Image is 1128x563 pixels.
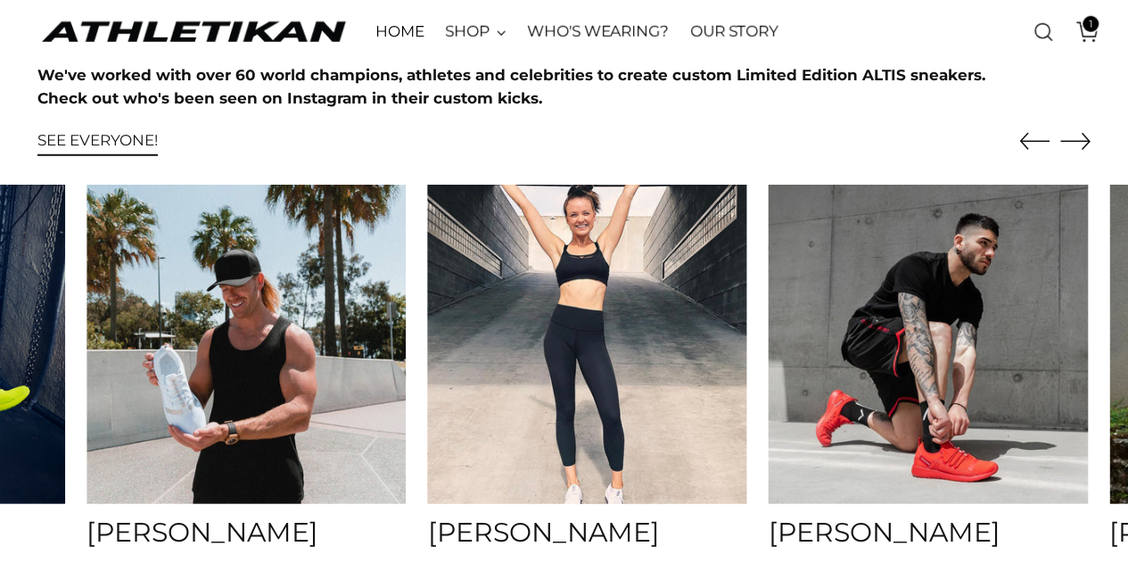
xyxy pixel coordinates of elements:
[37,131,158,149] span: SEE EVERYONE!
[1063,14,1099,50] a: Open cart modal
[1025,14,1061,50] a: Open search modal
[769,518,1088,548] h4: [PERSON_NAME]
[1060,126,1091,156] button: Move to next carousel slide
[37,131,158,156] a: SEE EVERYONE!
[445,12,506,52] a: SHOP
[527,12,669,52] a: WHO'S WEARING?
[37,66,985,106] strong: We've worked with over 60 world champions, athletes and celebrities to create custom Limited Edit...
[690,12,778,52] a: OUR STORY
[37,18,350,46] a: ATHLETIKAN
[1083,16,1099,32] span: 1
[1019,127,1050,157] button: Move to previous carousel slide
[375,12,424,52] a: HOME
[427,518,746,548] h4: [PERSON_NAME]
[86,518,406,548] h4: [PERSON_NAME]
